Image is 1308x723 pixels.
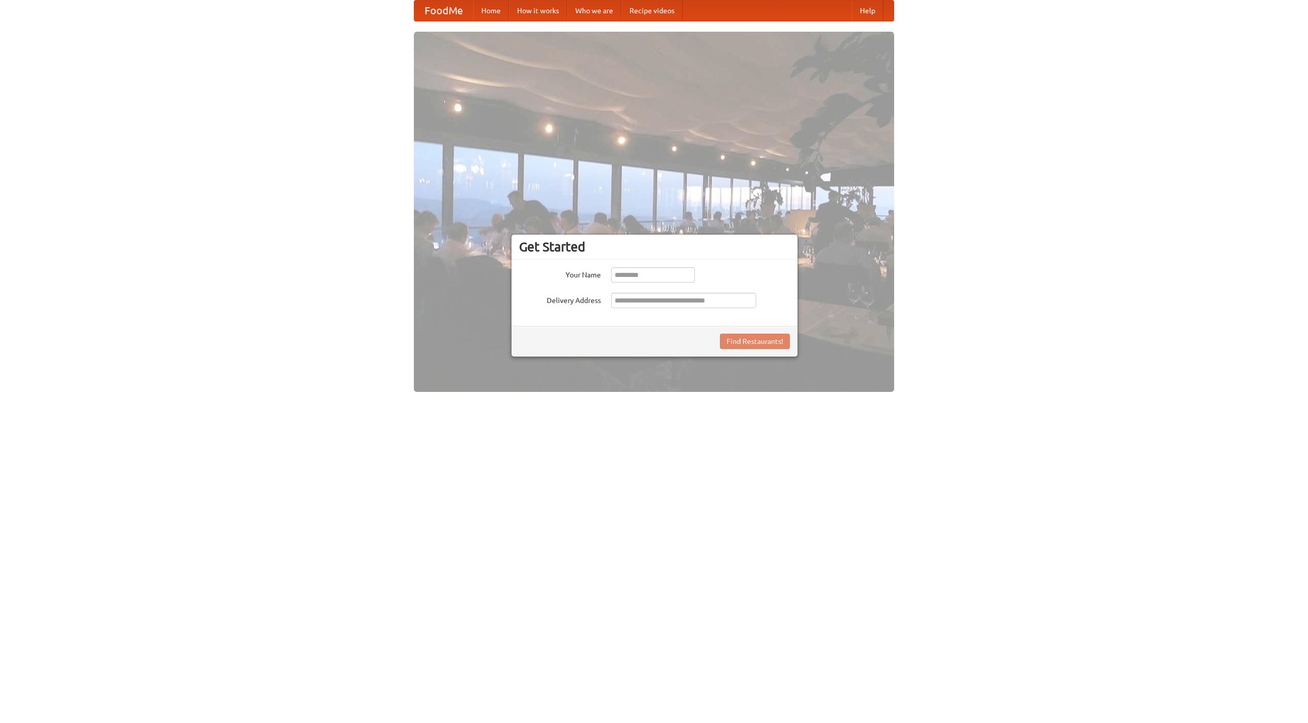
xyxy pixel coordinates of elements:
a: Help [852,1,883,21]
label: Your Name [519,267,601,280]
a: How it works [509,1,567,21]
a: Who we are [567,1,621,21]
button: Find Restaurants! [720,334,790,349]
a: Home [473,1,509,21]
a: FoodMe [414,1,473,21]
label: Delivery Address [519,293,601,306]
h3: Get Started [519,239,790,254]
a: Recipe videos [621,1,683,21]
